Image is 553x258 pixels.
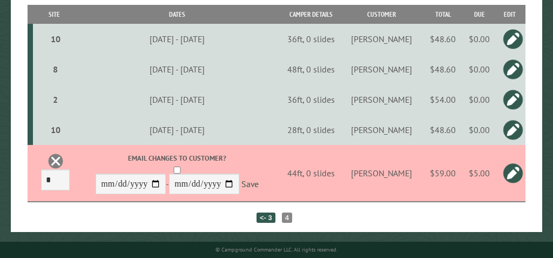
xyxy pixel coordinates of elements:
[280,115,342,145] td: 28ft, 0 slides
[464,24,495,54] td: $0.00
[342,84,422,115] td: [PERSON_NAME]
[33,5,75,24] th: Site
[37,34,73,44] div: 10
[37,94,73,105] div: 2
[75,5,280,24] th: Dates
[342,145,422,202] td: [PERSON_NAME]
[37,124,73,135] div: 10
[421,115,464,145] td: $48.60
[280,5,342,24] th: Camper Details
[280,145,342,202] td: 44ft, 0 slides
[48,153,64,169] a: Delete this reservation
[37,64,73,75] div: 8
[421,24,464,54] td: $48.60
[464,84,495,115] td: $0.00
[421,84,464,115] td: $54.00
[280,84,342,115] td: 36ft, 0 slides
[257,213,275,223] span: <- 3
[280,54,342,84] td: 48ft, 0 slides
[77,124,278,135] div: [DATE] - [DATE]
[495,5,525,24] th: Edit
[77,153,278,197] div: -
[77,94,278,105] div: [DATE] - [DATE]
[421,5,464,24] th: Total
[77,64,278,75] div: [DATE] - [DATE]
[464,54,495,84] td: $0.00
[342,24,422,54] td: [PERSON_NAME]
[77,34,278,44] div: [DATE] - [DATE]
[421,54,464,84] td: $48.60
[464,115,495,145] td: $0.00
[77,153,278,163] label: Email changes to customer?
[421,145,464,202] td: $59.00
[342,115,422,145] td: [PERSON_NAME]
[464,145,495,202] td: $5.00
[241,179,259,190] a: Save
[342,54,422,84] td: [PERSON_NAME]
[215,246,338,253] small: © Campground Commander LLC. All rights reserved.
[342,5,422,24] th: Customer
[282,213,292,223] span: 4
[464,5,495,24] th: Due
[280,24,342,54] td: 36ft, 0 slides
